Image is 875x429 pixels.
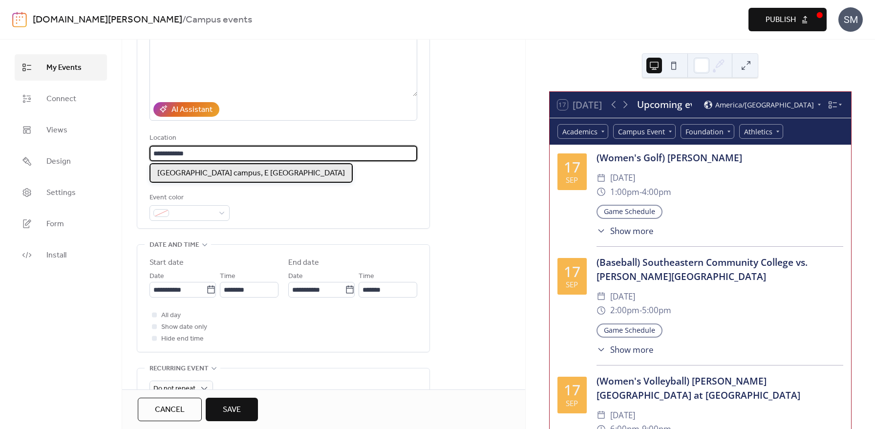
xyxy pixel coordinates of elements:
span: My Events [46,62,82,74]
button: AI Assistant [153,102,219,117]
div: 17 [564,383,580,397]
span: - [640,303,642,318]
div: ​ [597,303,606,318]
div: Location [149,132,415,144]
span: Cancel [155,404,185,416]
div: ​ [597,225,606,237]
div: 17 [564,160,580,174]
span: 5:00pm [642,303,671,318]
span: Form [46,218,64,230]
a: Install [15,242,107,268]
span: Show more [610,343,653,356]
div: Sep [566,281,578,288]
span: Show more [610,225,653,237]
span: Install [46,250,66,261]
span: Connect [46,93,76,105]
div: End date [288,257,319,269]
span: [DATE] [610,290,635,304]
span: Do not repeat [153,382,195,395]
button: Cancel [138,398,202,421]
span: Date [149,271,164,282]
div: 17 [564,264,580,279]
button: Publish [748,8,827,31]
button: Save [206,398,258,421]
div: Sep [566,400,578,407]
span: 4:00pm [642,185,671,199]
a: Settings [15,179,107,206]
span: Save [223,404,241,416]
span: Hide end time [161,333,204,345]
div: ​ [597,171,606,185]
span: All day [161,310,181,322]
span: - [640,185,642,199]
div: ​ [597,290,606,304]
span: [DATE] [610,171,635,185]
div: (Women's Volleyball) [PERSON_NAME][GEOGRAPHIC_DATA] at [GEOGRAPHIC_DATA] [597,374,843,403]
div: Start date [149,257,184,269]
div: Upcoming events [637,98,691,112]
div: Sep [566,176,578,184]
span: Show date only [161,322,207,333]
span: Design [46,156,71,168]
a: Design [15,148,107,174]
div: ​ [597,185,606,199]
button: ​Show more [597,225,654,237]
b: / [182,11,186,29]
a: Form [15,211,107,237]
div: ​ [597,343,606,356]
a: Connect [15,86,107,112]
div: SM [838,7,863,32]
span: Date and time [149,239,199,251]
a: My Events [15,54,107,81]
span: Settings [46,187,76,199]
img: logo [12,12,27,27]
button: ​Show more [597,343,654,356]
span: Date [288,271,303,282]
div: AI Assistant [171,104,213,116]
div: Event color [149,192,228,204]
span: [GEOGRAPHIC_DATA] campus, E [GEOGRAPHIC_DATA] [157,168,345,179]
span: Publish [766,14,796,26]
span: [DATE] [610,408,635,423]
div: ​ [597,408,606,423]
div: (Baseball) Southeastern Community College vs. [PERSON_NAME][GEOGRAPHIC_DATA] [597,256,843,284]
span: 2:00pm [610,303,640,318]
a: [DOMAIN_NAME][PERSON_NAME] [33,11,182,29]
span: 1:00pm [610,185,640,199]
div: (Women's Golf) [PERSON_NAME] [597,151,843,165]
span: Time [359,271,374,282]
span: Time [220,271,235,282]
span: Recurring event [149,363,209,375]
b: Campus events [186,11,252,29]
a: Views [15,117,107,143]
span: Views [46,125,67,136]
span: America/[GEOGRAPHIC_DATA] [715,102,814,108]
